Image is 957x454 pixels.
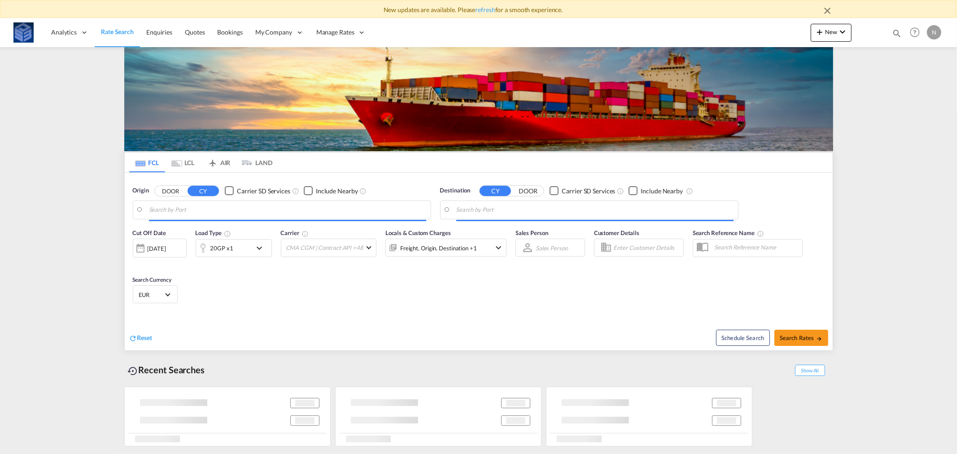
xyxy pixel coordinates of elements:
span: Bookings [218,28,243,36]
md-tab-item: LCL [165,153,201,172]
md-icon: Unchecked: Ignores neighbouring ports when fetching rates.Checked : Includes neighbouring ports w... [360,188,367,195]
span: Origin [133,186,149,195]
md-icon: Unchecked: Search for CY (Container Yard) services for all selected carriers.Checked : Search for... [292,188,299,195]
input: Search by Port [149,203,426,217]
div: N [927,25,941,39]
span: New [814,28,848,35]
div: Include Nearby [316,187,358,196]
md-icon: icon-backup-restore [128,366,139,376]
span: Carrier [281,229,309,236]
md-icon: icon-refresh [129,334,137,342]
span: Manage Rates [316,28,354,37]
a: refresh [475,6,495,13]
span: Reset [137,334,153,341]
div: Manage Rates [310,18,372,47]
span: Search Currency [133,276,172,283]
div: Carrier SD Services [237,187,290,196]
md-select: Sales Person [535,241,569,254]
md-icon: icon-plus 400-fg [814,26,825,37]
span: Search Reference Name [693,229,764,236]
div: Freight Origin Destination Factory Stuffing [400,242,477,254]
div: Origin DOOR CY Checkbox No InkUnchecked: Search for CY (Container Yard) services for all selected... [125,173,833,350]
button: CY [188,186,219,196]
md-icon: icon-airplane [207,157,218,164]
md-icon: Unchecked: Ignores neighbouring ports when fetching rates.Checked : Includes neighbouring ports w... [686,188,693,195]
div: icon-magnify [892,28,902,42]
md-icon: icon-magnify [892,28,902,38]
input: Enter Customer Details [613,241,681,254]
span: Rate Search [101,28,134,35]
button: CY [480,186,511,196]
md-checkbox: Checkbox No Ink [225,186,290,196]
md-select: Select Currency: € EUREuro [138,288,173,301]
a: Rate Search [95,18,140,47]
md-icon: icon-chevron-down [493,242,504,253]
button: DOOR [512,186,544,196]
div: My Company [249,18,310,47]
div: 20GP x1icon-chevron-down [196,239,272,257]
div: Include Nearby [641,187,683,196]
a: Bookings [211,18,249,47]
span: Locals & Custom Charges [385,229,451,236]
md-checkbox: Checkbox No Ink [629,186,683,196]
span: Destination [440,186,471,195]
md-icon: icon-chevron-down [254,243,269,253]
span: Search Rates [780,334,823,341]
md-icon: Unchecked: Search for CY (Container Yard) services for all selected carriers.Checked : Search for... [617,188,624,195]
div: Freight Origin Destination Factory Stuffingicon-chevron-down [385,239,507,257]
img: LCL+%26+FCL+BACKGROUND.png [124,47,833,151]
md-tab-item: LAND [237,153,273,172]
md-icon: icon-close [822,5,833,16]
span: Quotes [185,28,205,36]
span: Load Type [196,229,231,236]
a: Enquiries [140,18,179,47]
div: Recent Searches [124,360,209,380]
span: My Company [255,28,292,37]
div: Carrier SD Services [562,187,615,196]
span: Sales Person [516,229,548,236]
img: fff785d0086311efa2d3e168b14c2f64.png [13,22,34,43]
md-checkbox: Checkbox No Ink [550,186,615,196]
div: 20GP x1 [210,242,233,254]
a: Quotes [179,18,211,47]
span: Analytics [51,28,77,37]
md-icon: icon-information-outline [224,230,231,237]
span: Show All [795,365,825,376]
md-pagination-wrapper: Use the left and right arrow keys to navigate between tabs [129,153,273,172]
span: Enquiries [146,28,172,36]
div: [DATE] [148,244,166,253]
div: [DATE] [133,239,187,258]
div: New updates are available. Please for a smooth experience. [120,5,838,14]
span: Help [907,25,922,40]
button: icon-plus 400-fgNewicon-chevron-down [811,24,852,42]
md-tab-item: AIR [201,153,237,172]
md-icon: The selected Trucker/Carrierwill be displayed in the rate results If the rates are from another f... [302,230,309,237]
button: Note: By default Schedule search will only considerorigin ports, destination ports and cut off da... [716,330,770,346]
md-icon: icon-chevron-down [837,26,848,37]
md-tab-item: FCL [129,153,165,172]
input: Search Reference Name [710,240,802,254]
span: EUR [139,291,164,299]
md-checkbox: Checkbox No Ink [304,186,358,196]
div: Analytics [45,18,95,47]
md-datepicker: Select [133,257,140,269]
button: Search Ratesicon-arrow-right [774,330,828,346]
md-icon: icon-arrow-right [816,336,822,342]
div: icon-refreshReset [129,333,153,343]
button: DOOR [155,186,186,196]
input: Search by Port [456,203,734,217]
span: Cut Off Date [133,229,166,236]
span: Customer Details [594,229,639,236]
div: Help [907,25,927,41]
md-icon: Your search will be saved by the below given name [757,230,764,237]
